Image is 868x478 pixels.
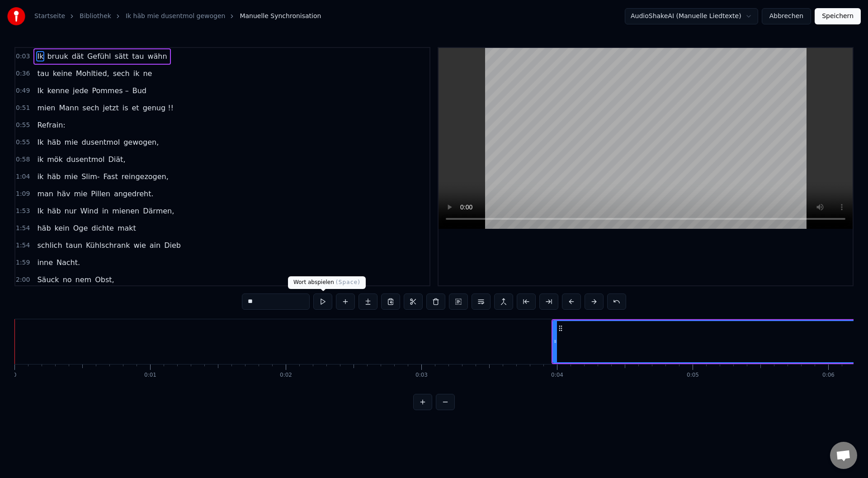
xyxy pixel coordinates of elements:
span: Pillen [90,189,111,199]
span: wähn [146,51,168,62]
span: 1:54 [16,224,30,233]
span: Säuck [36,274,60,285]
span: 1:04 [16,172,30,181]
div: 0:03 [415,372,428,379]
span: Manuelle Synchronisation [240,12,321,21]
div: Wort abspielen [288,276,366,289]
span: nur [64,206,78,216]
span: mienen [111,206,140,216]
span: dusentmol [80,137,121,147]
span: bruuk [46,51,69,62]
span: man [36,189,54,199]
span: kein [54,223,71,233]
span: 0:55 [16,138,30,147]
span: dusentmol [66,154,106,165]
span: Kühlschrank [85,240,131,251]
span: ne [142,68,153,79]
span: reingezogen, [121,171,170,182]
span: 1:54 [16,241,30,250]
span: wie [132,240,146,251]
div: 0:05 [687,372,699,379]
span: 0:55 [16,121,30,130]
div: Chat öffnen [830,442,857,469]
span: Pommes – [91,85,129,96]
span: in [101,206,110,216]
div: 0:06 [822,372,835,379]
span: 0:51 [16,104,30,113]
span: makt [117,223,137,233]
a: Bibliothek [80,12,111,21]
span: Ik [36,51,44,62]
span: 0:36 [16,69,30,78]
button: Speichern [815,8,861,24]
span: häb [46,206,61,216]
span: angedreht. [113,189,155,199]
span: is [122,103,129,113]
span: jetzt [102,103,119,113]
span: 1:59 [16,258,30,267]
nav: breadcrumb [34,12,321,21]
span: no [62,274,73,285]
span: mie [63,171,79,182]
span: gewogen, [123,137,160,147]
span: mie [64,137,79,147]
div: 0:04 [551,372,563,379]
span: mök [46,154,64,165]
span: sech [81,103,100,113]
span: Refrain: [36,120,66,130]
span: häv [56,189,71,199]
span: Fast [103,171,119,182]
span: nem [75,274,93,285]
a: Ik häb mie dusentmol gewogen [126,12,226,21]
span: Slim- [80,171,100,182]
span: häb [46,137,61,147]
span: Ik [36,85,44,96]
span: Oge [72,223,89,233]
span: sech [112,68,131,79]
span: schlich [36,240,63,251]
span: Obst, [94,274,115,285]
span: kenne [46,85,70,96]
span: Diät, [108,154,127,165]
span: dät [71,51,85,62]
span: Ik [36,137,44,147]
span: sätt [114,51,130,62]
span: ( Space ) [336,279,360,285]
span: dichte [90,223,115,233]
span: 0:03 [16,52,30,61]
span: taun [65,240,83,251]
span: 0:49 [16,86,30,95]
span: inne [36,257,54,268]
span: Mohltied, [75,68,110,79]
img: youka [7,7,25,25]
span: Dieb [163,240,182,251]
span: häb [36,223,52,233]
div: 0 [13,372,17,379]
span: Bud [132,85,147,96]
span: 2:00 [16,275,30,284]
span: et [131,103,140,113]
span: Mann [58,103,80,113]
span: Därmen, [142,206,175,216]
span: ik [132,68,141,79]
span: keine [52,68,73,79]
span: Wind [79,206,99,216]
span: jede [72,85,89,96]
span: tau [131,51,145,62]
span: tau [36,68,50,79]
span: Ik [36,206,44,216]
span: Nacht. [56,257,81,268]
span: genug !! [142,103,175,113]
span: ik [36,171,44,182]
span: Gefühl [86,51,112,62]
div: 0:01 [144,372,156,379]
span: mien [36,103,56,113]
span: 1:53 [16,207,30,216]
span: 0:58 [16,155,30,164]
span: ik [36,154,44,165]
button: Abbrechen [762,8,811,24]
span: häb [46,171,61,182]
span: ain [149,240,161,251]
div: 0:02 [280,372,292,379]
span: 1:09 [16,189,30,199]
